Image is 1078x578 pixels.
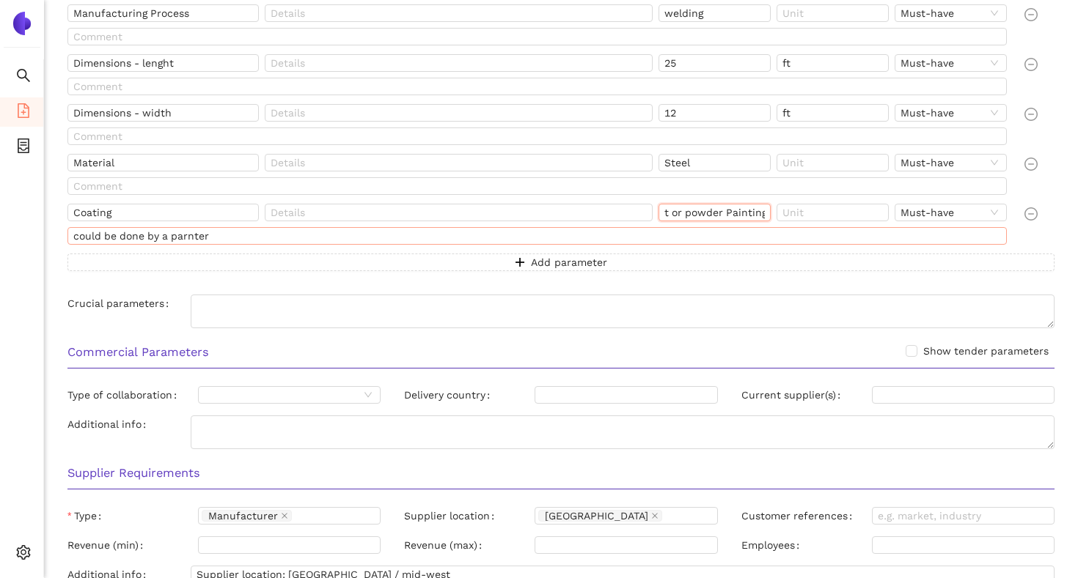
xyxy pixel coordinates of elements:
span: [GEOGRAPHIC_DATA] [545,511,648,521]
span: Add parameter [531,254,607,270]
span: Must-have [901,204,1001,221]
input: Unit [777,4,889,22]
input: Revenue (max) [535,536,717,554]
input: Name [67,204,259,221]
span: Manufacturer [202,510,292,522]
label: Type of collaboration [67,386,183,404]
textarea: Additional info [191,415,1055,449]
input: Value [659,154,771,171]
span: minus-circle [1024,58,1038,71]
input: Revenue (min) [198,536,381,554]
input: Unit [777,54,889,72]
input: Unit [777,204,889,221]
input: Value [659,4,771,22]
input: Comment [67,177,1007,195]
input: Type of collaboration [204,387,359,403]
input: Comment [67,78,1007,95]
input: Current supplier(s) [872,386,1055,404]
img: Logo [10,12,34,35]
button: plusAdd parameter [67,253,1055,271]
input: Name [67,154,259,171]
input: Unit [777,154,889,171]
span: minus-circle [1024,108,1038,121]
input: Unit [777,104,889,122]
span: Must-have [901,55,1001,71]
span: Must-have [901,105,1001,121]
input: Comment [67,28,1007,45]
label: Supplier location [404,507,500,525]
input: Name [67,54,259,72]
span: minus-circle [1024,207,1038,221]
span: file-add [16,98,31,127]
label: Revenue (max) [404,536,488,554]
textarea: Crucial parameters [191,294,1055,328]
label: Current supplier(s) [741,386,846,404]
input: Comment [67,227,1007,245]
label: Delivery country [404,386,496,404]
span: close [281,512,288,521]
span: Show tender parameters [917,343,1055,359]
input: Customer references [872,507,1055,525]
span: United States [538,510,662,522]
span: container [16,133,31,163]
input: Value [659,54,771,72]
input: Details [265,104,653,122]
label: Revenue (min) [67,536,149,554]
input: Value [659,104,771,122]
input: Comment [67,127,1007,145]
input: Name [67,104,259,122]
label: Employees [741,536,805,554]
span: Manufacturer [208,511,278,521]
h3: Commercial Parameters [67,343,1055,362]
span: Must-have [901,5,1001,21]
h3: Supplier Requirements [67,464,1055,483]
input: Details [265,204,653,221]
span: close [651,512,659,521]
input: Value [659,204,771,221]
label: Customer references [741,507,858,525]
label: Additional info [67,415,152,433]
span: search [16,63,31,92]
span: Must-have [901,155,1001,171]
input: Details [265,54,653,72]
input: Details [265,154,653,171]
input: Name [67,4,259,22]
span: plus [515,257,525,269]
span: setting [16,540,31,569]
span: minus-circle [1024,8,1038,21]
input: Employees [872,536,1055,554]
span: minus-circle [1024,158,1038,171]
label: Type [67,507,107,525]
label: Crucial parameters [67,294,175,312]
input: Details [265,4,653,22]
